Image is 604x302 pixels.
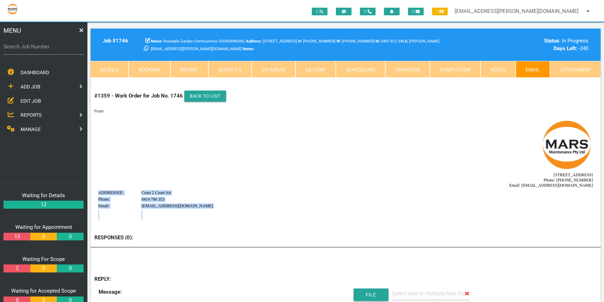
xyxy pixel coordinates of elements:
[21,70,49,75] span: DASHBOARD
[405,39,408,44] b: E:
[336,39,374,44] span: [PHONE_NUMBER]
[3,82,46,87] td: Phone:
[3,264,30,272] a: 2
[392,287,469,300] input: Select one or multiple files from your device (hold Ctrl)
[246,39,297,44] span: [STREET_ADDRESS]
[385,61,429,78] a: Variation
[21,98,41,103] span: EDIT JOB
[251,61,295,78] a: Go Ahead
[3,3,499,73] td: [STREET_ADDRESS] Phone: [PHONE_NUMBER] Email: [EMAIL_ADDRESS][DOMAIN_NAME]
[47,82,499,87] td: 0414 786 353
[408,8,424,15] span: 0
[21,84,40,90] span: ADD JOB
[553,45,577,52] b: Days Left:
[336,61,385,78] a: Scheduling
[151,39,245,44] span: Rosedale Garden Communities COORANBONG
[94,234,133,241] b: RESPONSES ( 0 ):
[184,91,226,102] a: Back to list
[298,39,335,44] span: Home phone
[7,3,18,15] img: s3file
[94,93,183,99] b: #1359 - Work Order for Job No. 1746
[144,45,148,52] a: Click here copy customer information.
[99,289,122,295] b: Message:
[243,47,254,51] b: Notes:
[246,39,262,44] b: Address:
[15,224,72,230] a: Waiting for Appointment
[57,233,83,241] a: 0
[516,61,550,78] a: Email
[480,61,516,78] a: Notes
[21,126,41,132] span: MANAGE
[473,37,588,53] div: In Progress -240
[94,109,104,114] small: From:
[375,39,380,44] b: M:
[3,201,84,209] a: 12
[30,264,57,272] a: 0
[430,61,480,78] a: Completion
[3,75,46,81] td: ADDRESSEE:
[544,38,560,44] b: Status:
[298,39,302,44] b: H:
[3,43,84,51] label: Search Job Number
[30,233,57,241] a: 0
[22,192,65,199] a: Waiting for Details
[295,61,336,78] a: GA Conf
[129,61,170,78] a: Booking
[91,61,129,78] a: Details
[550,61,601,78] a: Attachment
[375,39,404,44] span: Jamie
[11,288,76,294] a: Waiting for Accepted Scope
[360,8,375,15] span: 0
[432,8,448,15] span: 1
[446,4,498,56] img: AAAAAElFTkSuQmCC
[103,38,128,44] b: Job # 1746
[47,95,499,111] td: [DATE]
[21,112,41,118] span: REPORTS
[312,8,327,15] span: 0
[151,39,162,44] b: Name:
[47,88,499,94] td: [EMAIL_ADDRESS][DOMAIN_NAME]
[170,61,208,78] a: Report
[22,256,65,262] a: Waiting For Scope
[3,233,30,241] a: 13
[3,95,46,111] td: DATE:
[336,39,341,44] b: W:
[57,264,83,272] a: 0
[3,26,21,35] span: MENU
[208,61,251,78] a: Scope 1-3
[94,276,111,282] b: REPLY:
[47,75,499,81] td: Coast 2 Coast Air
[3,88,46,94] td: Email:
